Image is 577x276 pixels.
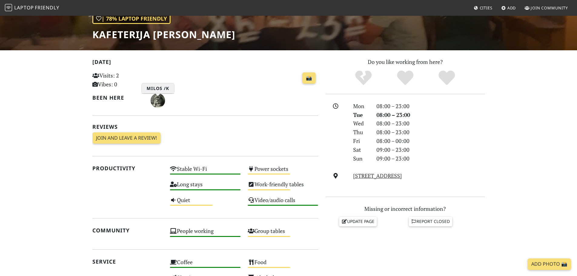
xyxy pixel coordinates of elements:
h3: Milos /K [142,83,174,94]
a: Add [499,2,519,13]
h2: Reviews [92,124,318,130]
div: 09:00 – 23:00 [373,154,489,163]
div: 09:00 – 23:00 [373,145,489,154]
div: Sun [350,154,373,163]
p: Visits: 2 Vibes: 0 [92,71,163,89]
div: Mon [350,102,373,111]
a: Cities [471,2,495,13]
h1: Kafeterija [PERSON_NAME] [92,29,235,40]
a: Join and leave a review! [92,132,161,144]
div: | 78% Laptop Friendly [92,13,171,24]
span: Add [507,5,516,11]
a: Add Photo 📸 [528,258,571,270]
h2: Been here [92,95,144,101]
div: Definitely! [426,70,468,86]
div: Quiet [166,195,244,211]
div: Fri [350,137,373,145]
div: Tue [350,111,373,119]
div: Thu [350,128,373,137]
span: Join Community [531,5,568,11]
a: Report closed [409,217,453,226]
div: Sat [350,145,373,154]
a: LaptopFriendly LaptopFriendly [5,3,59,13]
div: Yes [384,70,426,86]
a: Join Community [522,2,570,13]
div: 08:00 – 23:00 [373,111,489,119]
div: 08:00 – 23:00 [373,102,489,111]
img: 1055-milos.jpg [151,93,165,108]
h2: Service [92,258,163,265]
div: Long stays [166,179,244,195]
span: Friendly [35,4,59,11]
div: 08:00 – 23:00 [373,128,489,137]
div: Work-friendly tables [244,179,322,195]
div: Video/audio calls [244,195,322,211]
div: 08:00 – 00:00 [373,137,489,145]
div: Group tables [244,226,322,241]
img: LaptopFriendly [5,4,12,11]
span: Milos /K [151,96,165,104]
a: [STREET_ADDRESS] [353,172,402,179]
p: Do you like working from here? [326,58,485,66]
div: Coffee [166,257,244,273]
div: 08:00 – 23:00 [373,119,489,128]
a: 📸 [302,72,316,84]
div: Stable Wi-Fi [166,164,244,179]
a: Update page [339,217,377,226]
div: No [343,70,384,86]
div: Wed [350,119,373,128]
h2: [DATE] [92,59,318,68]
h2: Productivity [92,165,163,171]
p: Missing or incorrect information? [326,205,485,213]
div: Food [244,257,322,273]
span: Laptop [14,4,34,11]
span: Cities [480,5,492,11]
h2: Community [92,227,163,234]
div: Power sockets [244,164,322,179]
div: People working [166,226,244,241]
